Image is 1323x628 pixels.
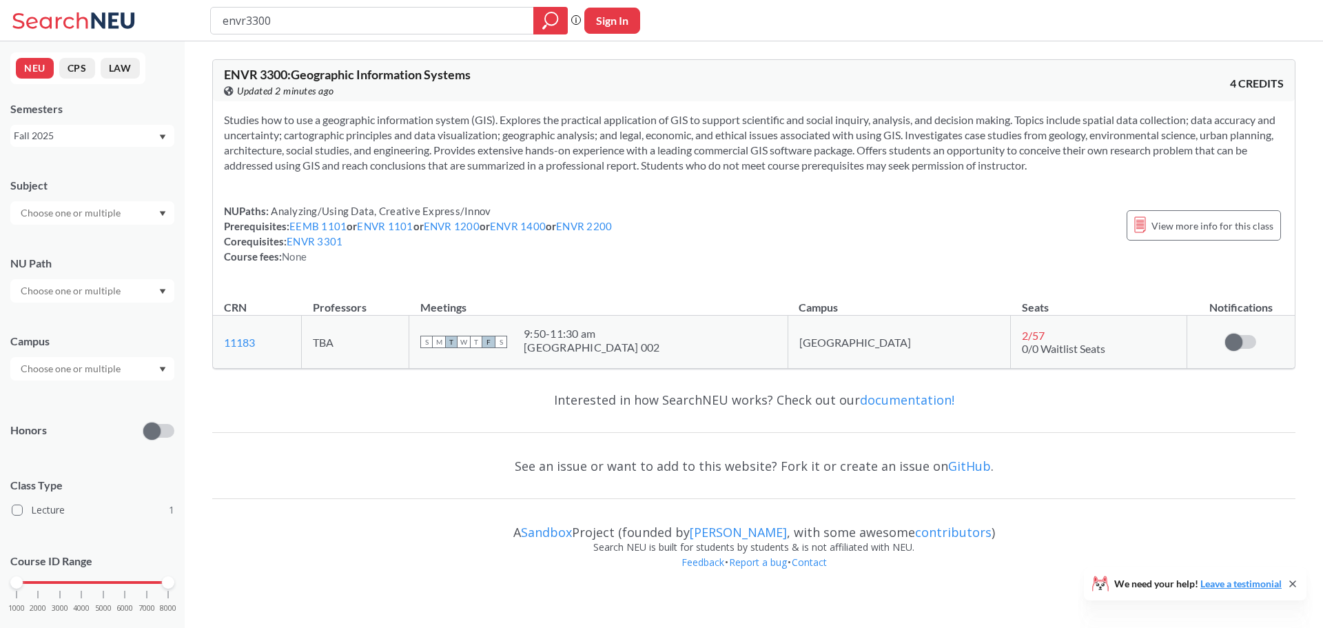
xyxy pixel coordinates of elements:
section: Studies how to use a geographic information system (GIS). Explores the practical application of G... [224,112,1284,173]
button: Sign In [584,8,640,34]
a: ENVR 1101 [357,220,413,232]
button: CPS [59,58,95,79]
td: TBA [302,316,409,369]
a: Feedback [681,556,725,569]
span: S [420,336,433,348]
span: 7000 [139,605,155,612]
label: Lecture [12,501,174,519]
svg: Dropdown arrow [159,134,166,140]
a: EEMB 1101 [289,220,347,232]
div: NUPaths: Prerequisites: or or or or Corequisites: Course fees: [224,203,612,264]
th: Professors [302,286,409,316]
p: Course ID Range [10,554,174,569]
span: 1000 [8,605,25,612]
a: Sandbox [521,524,572,540]
a: [PERSON_NAME] [690,524,787,540]
span: ENVR 3300 : Geographic Information Systems [224,67,471,82]
div: Search NEU is built for students by students & is not affiliated with NEU. [212,540,1295,555]
span: 8000 [160,605,176,612]
span: None [282,250,307,263]
div: Subject [10,178,174,193]
input: Class, professor, course number, "phrase" [221,9,524,32]
input: Choose one or multiple [14,283,130,299]
a: ENVR 1200 [424,220,480,232]
span: T [470,336,482,348]
span: Analyzing/Using Data, Creative Express/Innov [269,205,491,217]
p: Honors [10,423,47,438]
svg: Dropdown arrow [159,367,166,372]
button: NEU [16,58,54,79]
svg: Dropdown arrow [159,289,166,294]
a: documentation! [860,392,954,408]
div: 9:50 - 11:30 am [524,327,659,341]
span: 4 CREDITS [1230,76,1284,91]
div: Fall 2025Dropdown arrow [10,125,174,147]
input: Choose one or multiple [14,205,130,221]
span: T [445,336,458,348]
a: GitHub [948,458,991,474]
span: Class Type [10,478,174,493]
button: LAW [101,58,140,79]
a: Leave a testimonial [1200,578,1282,589]
a: 11183 [224,336,255,349]
span: F [482,336,495,348]
th: Notifications [1187,286,1295,316]
a: ENVR 3301 [287,235,342,247]
div: Semesters [10,101,174,117]
a: Report a bug [728,556,788,569]
div: NU Path [10,256,174,271]
span: M [433,336,445,348]
svg: magnifying glass [542,11,559,30]
span: 2 / 57 [1022,329,1045,342]
span: 6000 [116,605,133,612]
span: 4000 [73,605,90,612]
a: ENVR 1400 [490,220,546,232]
span: Updated 2 minutes ago [237,83,334,99]
span: View more info for this class [1151,217,1273,234]
span: W [458,336,470,348]
div: CRN [224,300,247,315]
div: Fall 2025 [14,128,158,143]
a: contributors [915,524,992,540]
span: 2000 [30,605,46,612]
div: Dropdown arrow [10,357,174,381]
input: Choose one or multiple [14,361,130,377]
span: S [495,336,507,348]
span: We need your help! [1114,579,1282,589]
div: A Project (founded by , with some awesome ) [212,512,1295,540]
span: 1 [169,503,174,518]
th: Seats [1011,286,1187,316]
div: • • [212,555,1295,591]
div: Dropdown arrow [10,201,174,225]
td: [GEOGRAPHIC_DATA] [788,316,1011,369]
div: Interested in how SearchNEU works? Check out our [212,380,1295,420]
a: ENVR 2200 [556,220,612,232]
span: 3000 [52,605,68,612]
svg: Dropdown arrow [159,211,166,216]
div: See an issue or want to add to this website? Fork it or create an issue on . [212,446,1295,486]
th: Campus [788,286,1011,316]
th: Meetings [409,286,788,316]
span: 0/0 Waitlist Seats [1022,342,1105,355]
div: [GEOGRAPHIC_DATA] 002 [524,341,659,354]
a: Contact [791,556,828,569]
div: magnifying glass [533,7,568,34]
span: 5000 [95,605,112,612]
div: Campus [10,334,174,349]
div: Dropdown arrow [10,279,174,303]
